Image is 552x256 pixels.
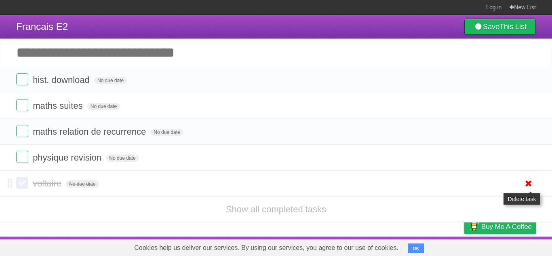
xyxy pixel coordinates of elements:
span: physique revision [33,152,103,163]
a: SaveThis List [464,19,536,35]
span: No due date [150,129,183,136]
a: Developers [383,239,416,254]
a: Terms [426,239,444,254]
span: No due date [106,154,139,162]
img: Buy me a coffee [468,220,479,233]
label: Done [16,73,28,85]
span: Buy me a coffee [481,220,532,234]
label: Done [16,177,28,189]
label: Done [16,151,28,163]
span: No due date [94,77,127,84]
button: OK [408,243,424,253]
span: maths suites [33,101,85,111]
label: Done [16,125,28,137]
a: Privacy [454,239,475,254]
b: This List [499,23,527,31]
label: Done [16,99,28,111]
a: Show all completed tasks [226,204,326,214]
span: No due date [87,103,120,110]
a: Buy me a coffee [464,219,536,234]
span: Cookies help us deliver our services. By using our services, you agree to our use of cookies. [126,240,407,256]
span: voltaire [33,178,63,188]
a: Suggest a feature [485,239,536,254]
span: maths relation de recurrence [33,127,148,137]
a: About [357,239,374,254]
span: No due date [66,180,99,188]
span: hist. download [33,75,92,85]
span: Francais E2 [16,21,68,32]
